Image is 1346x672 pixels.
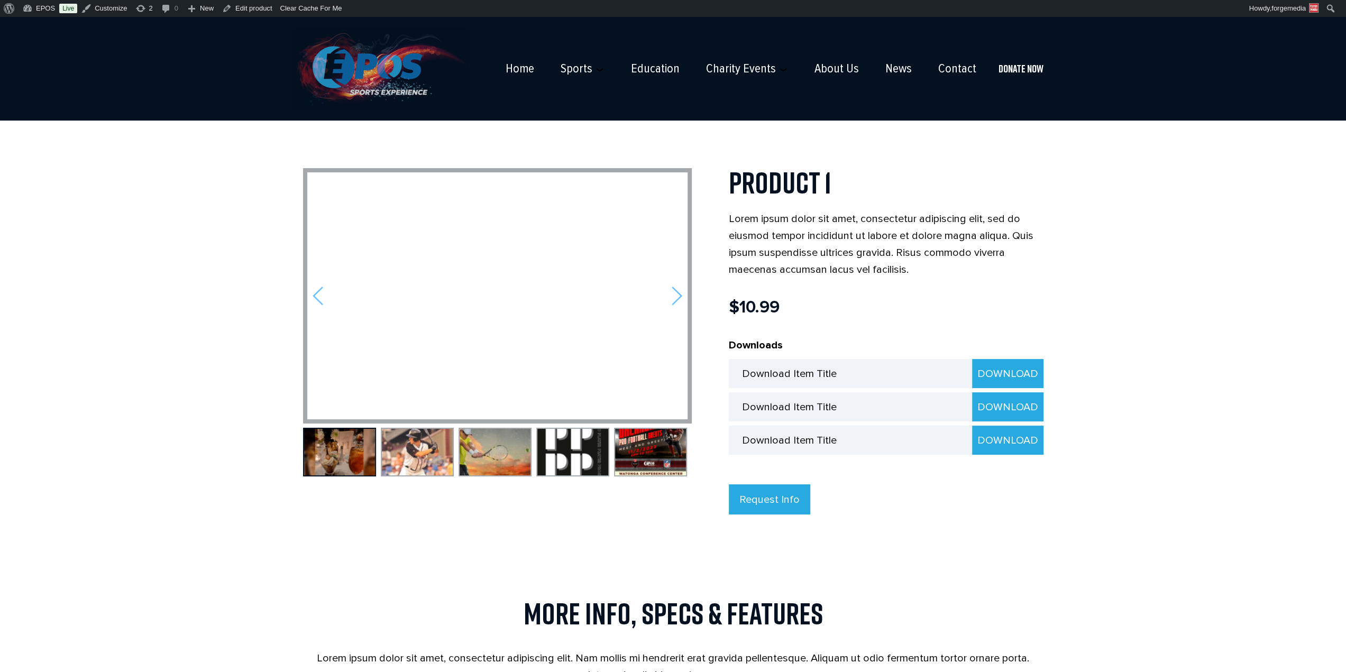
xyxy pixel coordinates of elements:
[303,599,1043,629] h2: More Info, Specs & Features
[972,392,1043,421] a: Download
[706,61,776,76] a: Charity Events
[1271,4,1306,12] span: forgemedia
[972,359,1043,388] a: Download
[313,286,323,306] img: caret-left.png
[729,297,739,317] span: $
[729,484,810,514] a: Request Info
[988,57,1054,81] a: Donate Now
[814,61,859,76] a: About Us
[729,297,780,317] bdi: 10.99
[631,61,680,76] a: Education
[885,61,912,76] a: News
[729,210,1043,278] p: Lorem ipsum dolor sit amet, consectetur adipiscing elit, sed do eiusmod tempor incididunt ut labo...
[729,339,783,352] strong: Downloads
[59,4,77,13] a: Live
[672,286,682,306] img: caret-right.png
[729,426,1043,455] li: Download Item Title
[694,449,705,460] button: Next
[506,61,534,76] a: Home
[938,61,976,76] a: Contact
[561,61,592,76] a: Sports
[972,426,1043,455] a: Download
[729,392,1043,421] li: Download Item Title
[290,449,300,460] button: Previous
[729,359,1043,388] li: Download Item Title
[729,168,1043,198] h1: Product 1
